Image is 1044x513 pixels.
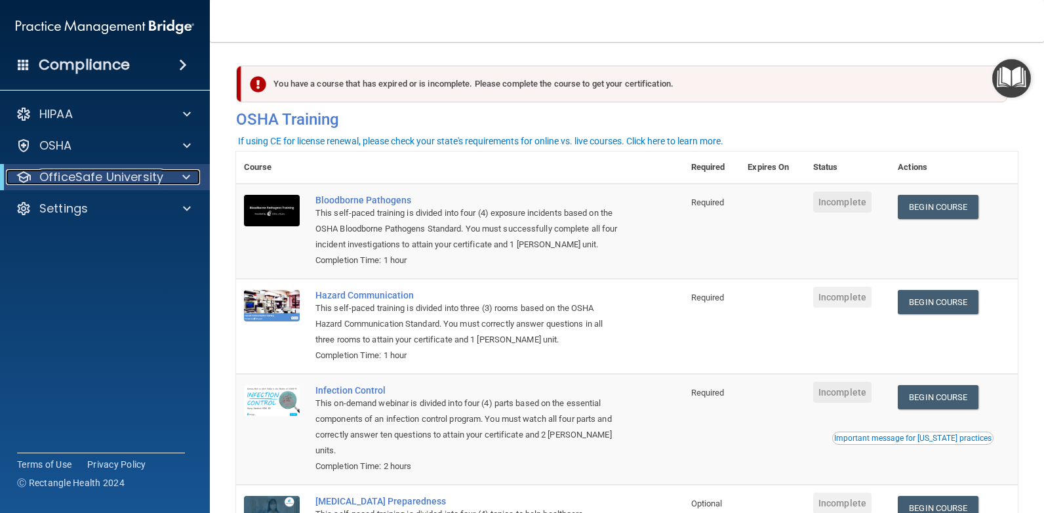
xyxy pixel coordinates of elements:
[315,385,618,396] a: Infection Control
[315,205,618,253] div: This self-paced training is divided into four (4) exposure incidents based on the OSHA Bloodborne...
[805,152,890,184] th: Status
[813,192,872,213] span: Incomplete
[834,434,992,442] div: Important message for [US_STATE] practices
[740,152,805,184] th: Expires On
[691,499,723,508] span: Optional
[315,290,618,300] a: Hazard Communication
[236,110,1018,129] h4: OSHA Training
[898,290,978,314] a: Begin Course
[691,293,725,302] span: Required
[315,496,618,506] a: [MEDICAL_DATA] Preparedness
[39,106,73,122] p: HIPAA
[898,385,978,409] a: Begin Course
[250,76,266,92] img: exclamation-circle-solid-danger.72ef9ffc.png
[315,195,618,205] a: Bloodborne Pathogens
[992,59,1031,98] button: Open Resource Center
[683,152,740,184] th: Required
[17,476,125,489] span: Ⓒ Rectangle Health 2024
[16,201,191,216] a: Settings
[315,253,618,268] div: Completion Time: 1 hour
[39,201,88,216] p: Settings
[890,152,1018,184] th: Actions
[236,152,308,184] th: Course
[315,396,618,459] div: This on-demand webinar is divided into four (4) parts based on the essential components of an inf...
[87,458,146,471] a: Privacy Policy
[691,197,725,207] span: Required
[315,348,618,363] div: Completion Time: 1 hour
[16,169,190,185] a: OfficeSafe University
[39,56,130,74] h4: Compliance
[16,138,191,154] a: OSHA
[813,382,872,403] span: Incomplete
[315,459,618,474] div: Completion Time: 2 hours
[315,300,618,348] div: This self-paced training is divided into three (3) rooms based on the OSHA Hazard Communication S...
[691,388,725,398] span: Required
[238,136,723,146] div: If using CE for license renewal, please check your state's requirements for online vs. live cours...
[832,432,994,445] button: Read this if you are a dental practitioner in the state of CA
[16,14,194,40] img: PMB logo
[16,106,191,122] a: HIPAA
[813,287,872,308] span: Incomplete
[241,66,1007,102] div: You have a course that has expired or is incomplete. Please complete the course to get your certi...
[17,458,71,471] a: Terms of Use
[39,169,163,185] p: OfficeSafe University
[39,138,72,154] p: OSHA
[236,134,725,148] button: If using CE for license renewal, please check your state's requirements for online vs. live cours...
[898,195,978,219] a: Begin Course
